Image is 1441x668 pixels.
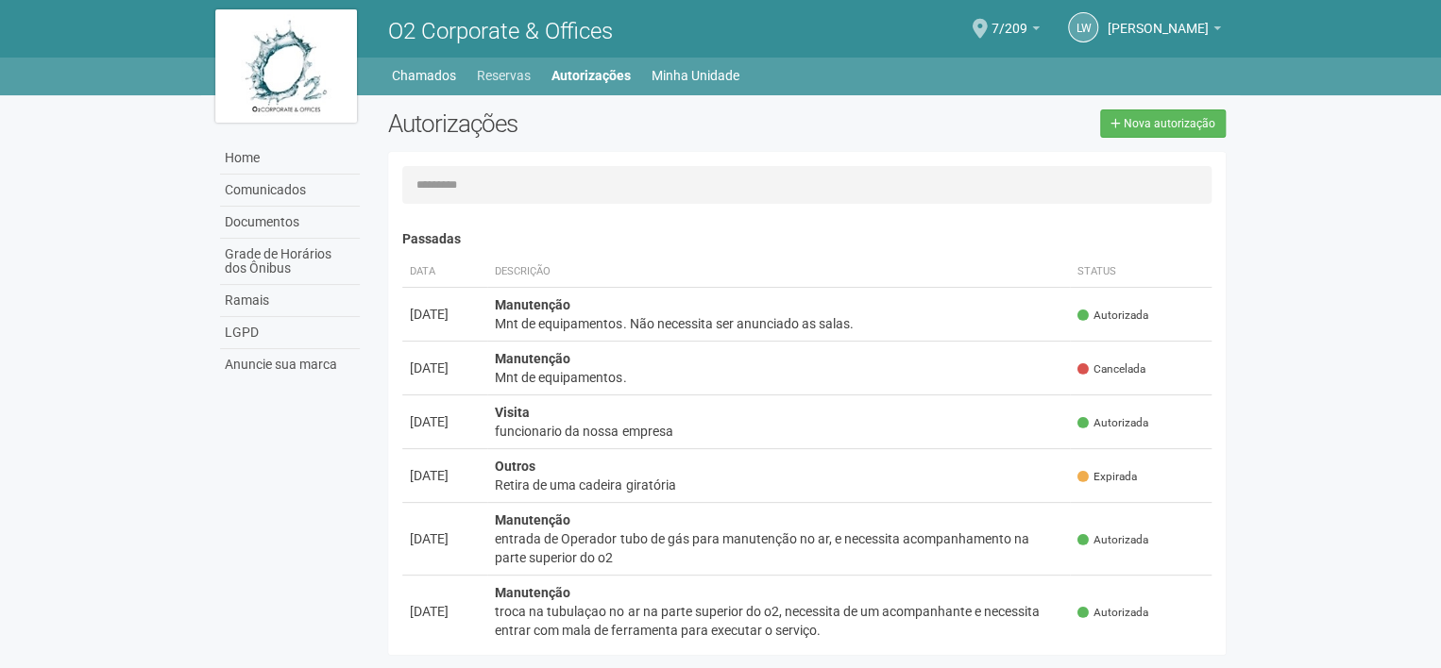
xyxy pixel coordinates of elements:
[477,62,531,89] a: Reservas
[1108,3,1209,36] span: Lara Wagner
[410,359,480,377] div: [DATE]
[410,412,480,431] div: [DATE]
[1100,109,1226,138] a: Nova autorização
[215,9,357,123] img: logo.jpg
[1068,12,1098,42] a: LW
[495,297,570,312] strong: Manutenção
[495,459,535,474] strong: Outros
[992,3,1027,36] span: 7/209
[1077,308,1148,324] span: Autorizada
[392,62,456,89] a: Chamados
[495,585,570,600] strong: Manutenção
[410,602,480,621] div: [DATE]
[1077,361,1145,377] span: Cancelada
[402,232,1212,246] h4: Passadas
[220,317,360,349] a: LGPD
[495,422,1062,441] div: funcionario da nossa empresa
[220,142,360,175] a: Home
[1077,415,1148,431] span: Autorizada
[410,529,480,548] div: [DATE]
[495,602,1062,640] div: troca na tubulaçao no ar na parte superior do o2, necessita de um acompanhante e necessita entrar...
[1077,532,1148,548] span: Autorizada
[495,314,1062,333] div: Mnt de equipamentos. Não necessita ser anunciado as salas.
[220,239,360,285] a: Grade de Horários dos Ônibus
[220,207,360,239] a: Documentos
[495,529,1062,567] div: entrada de Operador tubo de gás para manutenção no ar, e necessita acompanhamento na parte superi...
[992,24,1040,39] a: 7/209
[1108,24,1221,39] a: [PERSON_NAME]
[652,62,739,89] a: Minha Unidade
[410,466,480,485] div: [DATE]
[495,368,1062,387] div: Mnt de equipamentos.
[495,512,570,527] strong: Manutenção
[1124,117,1215,130] span: Nova autorização
[495,476,1062,494] div: Retira de uma cadeira giratória
[487,257,1070,288] th: Descrição
[1077,469,1137,485] span: Expirada
[551,62,631,89] a: Autorizações
[495,405,530,420] strong: Visita
[1077,605,1148,621] span: Autorizada
[220,285,360,317] a: Ramais
[410,305,480,324] div: [DATE]
[388,109,792,138] h2: Autorizações
[495,351,570,366] strong: Manutenção
[1070,257,1212,288] th: Status
[220,349,360,380] a: Anuncie sua marca
[220,175,360,207] a: Comunicados
[388,18,613,44] span: O2 Corporate & Offices
[402,257,487,288] th: Data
